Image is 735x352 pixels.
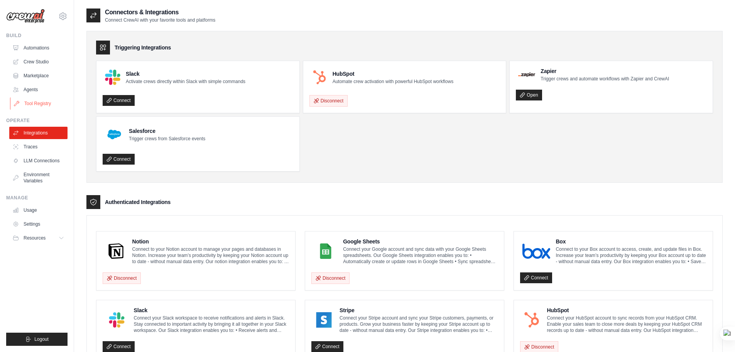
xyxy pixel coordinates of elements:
[340,315,498,333] p: Connect your Stripe account and sync your Stripe customers, payments, or products. Grow your busi...
[103,272,141,284] button: Disconnect
[9,232,68,244] button: Resources
[522,243,550,259] img: Box Logo
[547,315,706,333] p: Connect your HubSpot account to sync records from your HubSpot CRM. Enable your sales team to clo...
[9,56,68,68] a: Crew Studio
[103,341,135,352] a: Connect
[311,341,343,352] a: Connect
[343,246,498,265] p: Connect your Google account and sync data with your Google Sheets spreadsheets. Our Google Sheets...
[309,95,348,107] button: Disconnect
[129,136,205,142] p: Trigger crews from Salesforce events
[343,238,498,245] h4: Google Sheets
[10,97,68,110] a: Tool Registry
[105,8,215,17] h2: Connectors & Integrations
[105,125,123,144] img: Salesforce Logo
[6,32,68,39] div: Build
[541,67,669,75] h4: Zapier
[556,246,706,265] p: Connect to your Box account to access, create, and update files in Box. Increase your team’s prod...
[105,17,215,23] p: Connect CrewAI with your favorite tools and platforms
[311,272,350,284] button: Disconnect
[34,336,49,342] span: Logout
[333,70,453,78] h4: HubSpot
[9,155,68,167] a: LLM Connections
[556,238,706,245] h4: Box
[6,9,45,24] img: Logo
[547,306,706,314] h4: HubSpot
[340,306,498,314] h4: Stripe
[9,70,68,82] a: Marketplace
[105,198,171,206] h3: Authenticated Integrations
[522,312,541,328] img: HubSpot Logo
[6,333,68,346] button: Logout
[518,72,535,77] img: Zapier Logo
[333,78,453,85] p: Automate crew activation with powerful HubSpot workflows
[134,306,289,314] h4: Slack
[520,272,552,283] a: Connect
[103,154,135,165] a: Connect
[314,243,338,259] img: Google Sheets Logo
[132,246,289,265] p: Connect to your Notion account to manage your pages and databases in Notion. Increase your team’s...
[312,70,327,85] img: HubSpot Logo
[9,83,68,96] a: Agents
[126,70,245,78] h4: Slack
[314,312,334,328] img: Stripe Logo
[126,78,245,85] p: Activate crews directly within Slack with simple commands
[105,243,127,259] img: Notion Logo
[541,76,669,82] p: Trigger crews and automate workflows with Zapier and CrewAI
[24,235,46,241] span: Resources
[105,312,128,328] img: Slack Logo
[134,315,289,333] p: Connect your Slack workspace to receive notifications and alerts in Slack. Stay connected to impo...
[103,95,135,106] a: Connect
[9,168,68,187] a: Environment Variables
[9,218,68,230] a: Settings
[115,44,171,51] h3: Triggering Integrations
[6,117,68,124] div: Operate
[105,70,120,85] img: Slack Logo
[6,195,68,201] div: Manage
[9,127,68,139] a: Integrations
[9,204,68,216] a: Usage
[9,141,68,153] a: Traces
[9,42,68,54] a: Automations
[129,127,205,135] h4: Salesforce
[516,90,542,100] a: Open
[132,238,289,245] h4: Notion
